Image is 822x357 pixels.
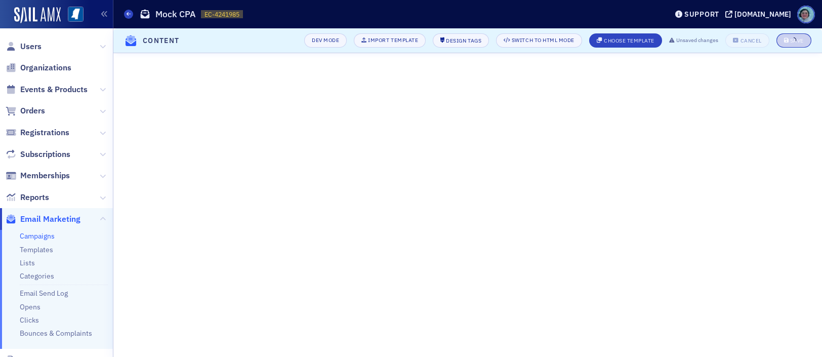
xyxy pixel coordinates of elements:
button: Cancel [725,33,769,48]
a: Events & Products [6,84,88,95]
a: Users [6,41,42,52]
a: Subscriptions [6,149,70,160]
a: Opens [20,302,40,311]
button: Design Tags [433,33,489,48]
a: Email Marketing [6,214,80,225]
a: Registrations [6,127,69,138]
h1: Mock CPA [155,8,196,20]
span: Organizations [20,62,71,73]
div: Cancel [741,38,762,44]
span: Email Marketing [20,214,80,225]
span: Unsaved changes [676,36,718,45]
button: Dev Mode [304,33,347,48]
span: Profile [797,6,815,23]
a: Lists [20,258,35,267]
span: Users [20,41,42,52]
div: Support [684,10,719,19]
a: Clicks [20,315,39,325]
button: Save [776,33,811,48]
span: Registrations [20,127,69,138]
a: View Homepage [61,7,84,24]
div: Design Tags [446,38,481,44]
button: Choose Template [589,33,662,48]
button: Switch to HTML Mode [496,33,582,48]
div: Import Template [368,37,418,43]
div: Switch to HTML Mode [512,37,574,43]
span: Reports [20,192,49,203]
iframe: To enrich screen reader interactions, please activate Accessibility in Grammarly extension settings [113,53,822,357]
a: Orders [6,105,45,116]
span: Events & Products [20,84,88,95]
span: Orders [20,105,45,116]
span: Subscriptions [20,149,70,160]
button: Import Template [354,33,426,48]
a: Bounces & Complaints [20,329,92,338]
div: Choose Template [604,38,654,44]
span: Memberships [20,170,70,181]
button: [DOMAIN_NAME] [725,11,795,18]
img: SailAMX [14,7,61,23]
a: Templates [20,245,53,254]
img: SailAMX [68,7,84,22]
div: [DOMAIN_NAME] [734,10,791,19]
div: Save [790,38,804,44]
a: Organizations [6,62,71,73]
a: Reports [6,192,49,203]
h4: Content [143,35,180,46]
a: Email Send Log [20,289,68,298]
a: Categories [20,271,54,281]
a: Memberships [6,170,70,181]
a: Campaigns [20,231,55,241]
span: EC-4241985 [204,10,239,19]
